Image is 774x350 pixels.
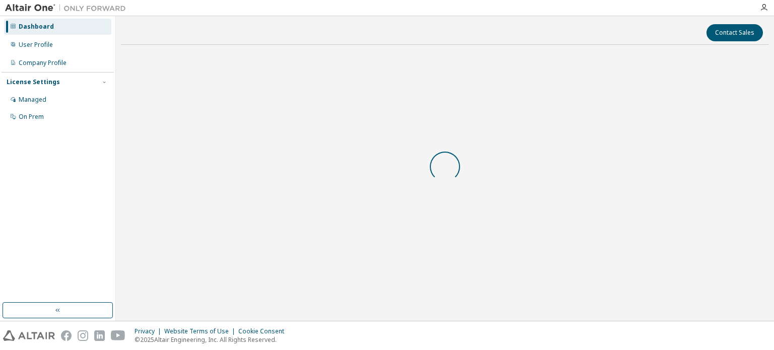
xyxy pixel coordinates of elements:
[19,23,54,31] div: Dashboard
[61,330,72,341] img: facebook.svg
[19,41,53,49] div: User Profile
[164,327,238,335] div: Website Terms of Use
[19,59,67,67] div: Company Profile
[19,113,44,121] div: On Prem
[706,24,763,41] button: Contact Sales
[111,330,125,341] img: youtube.svg
[135,335,290,344] p: © 2025 Altair Engineering, Inc. All Rights Reserved.
[238,327,290,335] div: Cookie Consent
[5,3,131,13] img: Altair One
[78,330,88,341] img: instagram.svg
[19,96,46,104] div: Managed
[94,330,105,341] img: linkedin.svg
[3,330,55,341] img: altair_logo.svg
[7,78,60,86] div: License Settings
[135,327,164,335] div: Privacy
